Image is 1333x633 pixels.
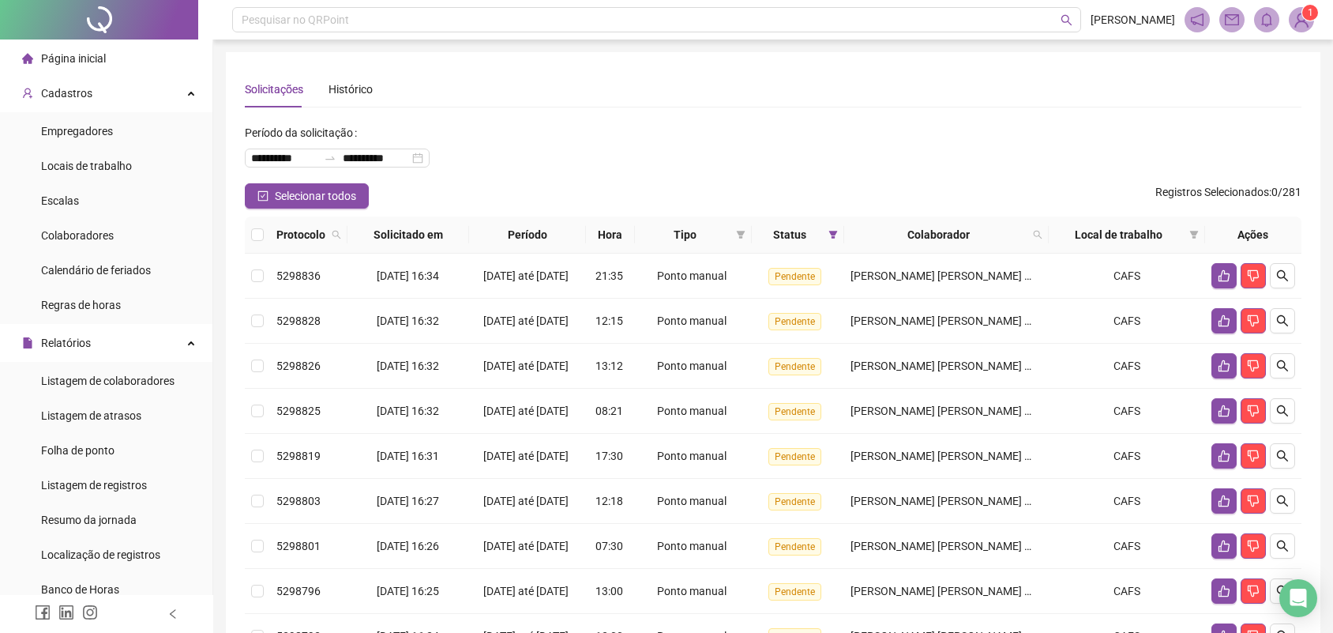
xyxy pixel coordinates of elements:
[1055,226,1183,243] span: Local de trabalho
[276,495,321,507] span: 5298803
[245,120,363,145] label: Período da solicitação
[276,226,325,243] span: Protocolo
[1247,315,1260,327] span: dislike
[1061,14,1072,26] span: search
[586,217,635,254] th: Hora
[595,540,623,552] span: 07:30
[483,495,569,507] span: [DATE] até [DATE]
[257,190,268,202] span: check-square
[276,540,321,552] span: 5298801
[22,88,33,99] span: user-add
[768,448,821,465] span: Pendente
[657,269,727,282] span: Ponto manual
[1247,585,1260,597] span: dislike
[733,223,749,247] span: filter
[35,605,51,620] span: facebook
[377,405,439,417] span: [DATE] 16:32
[41,444,115,457] span: Folha de ponto
[768,493,821,511] span: Pendente
[1049,254,1205,299] td: CAFS
[1218,495,1230,507] span: like
[1247,405,1260,417] span: dislike
[850,540,1210,552] span: [PERSON_NAME] [PERSON_NAME] [PERSON_NAME] de [PERSON_NAME]
[276,450,321,462] span: 5298819
[850,315,1210,327] span: [PERSON_NAME] [PERSON_NAME] [PERSON_NAME] de [PERSON_NAME]
[41,52,106,65] span: Página inicial
[850,450,1210,462] span: [PERSON_NAME] [PERSON_NAME] [PERSON_NAME] de [PERSON_NAME]
[1218,540,1230,552] span: like
[595,315,623,327] span: 12:15
[1279,579,1317,617] div: Open Intercom Messenger
[595,450,623,462] span: 17:30
[377,540,439,552] span: [DATE] 16:26
[1247,495,1260,507] span: dislike
[1033,230,1042,239] span: search
[329,223,344,247] span: search
[1276,360,1289,372] span: search
[1302,5,1318,21] sup: Atualize o seu contato no menu Meus Dados
[1155,186,1269,198] span: Registros Selecionados
[41,514,137,526] span: Resumo da jornada
[1276,540,1289,552] span: search
[768,358,821,375] span: Pendente
[41,229,114,242] span: Colaboradores
[483,450,569,462] span: [DATE] até [DATE]
[41,299,121,311] span: Regras de horas
[1155,183,1301,209] span: : 0 / 281
[641,226,730,243] span: Tipo
[324,152,336,164] span: swap-right
[41,479,147,492] span: Listagem de registros
[276,360,321,372] span: 5298826
[276,585,321,597] span: 5298796
[1218,585,1230,597] span: like
[1049,389,1205,434] td: CAFS
[850,269,1210,282] span: [PERSON_NAME] [PERSON_NAME] [PERSON_NAME] de [PERSON_NAME]
[1225,13,1239,27] span: mail
[768,268,821,285] span: Pendente
[1218,315,1230,327] span: like
[329,81,373,98] div: Histórico
[41,160,132,172] span: Locais de trabalho
[1308,7,1313,18] span: 1
[1030,223,1046,247] span: search
[483,405,569,417] span: [DATE] até [DATE]
[377,585,439,597] span: [DATE] 16:25
[850,405,1210,417] span: [PERSON_NAME] [PERSON_NAME] [PERSON_NAME] de [PERSON_NAME]
[58,605,74,620] span: linkedin
[1290,8,1313,32] img: 53429
[850,226,1027,243] span: Colaborador
[1049,524,1205,569] td: CAFS
[276,269,321,282] span: 5298836
[347,217,469,254] th: Solicitado em
[245,81,303,98] div: Solicitações
[41,264,151,277] span: Calendário de feriados
[483,269,569,282] span: [DATE] até [DATE]
[758,226,822,243] span: Status
[324,152,336,164] span: to
[483,315,569,327] span: [DATE] até [DATE]
[657,405,727,417] span: Ponto manual
[1218,269,1230,282] span: like
[850,360,1210,372] span: [PERSON_NAME] [PERSON_NAME] [PERSON_NAME] de [PERSON_NAME]
[1260,13,1274,27] span: bell
[657,360,727,372] span: Ponto manual
[850,585,1210,597] span: [PERSON_NAME] [PERSON_NAME] [PERSON_NAME] de [PERSON_NAME]
[332,230,341,239] span: search
[595,269,623,282] span: 21:35
[22,337,33,349] span: file
[736,230,745,239] span: filter
[1049,299,1205,344] td: CAFS
[1049,569,1205,614] td: CAFS
[1276,585,1289,597] span: search
[41,337,91,349] span: Relatórios
[82,605,98,620] span: instagram
[657,540,727,552] span: Ponto manual
[245,183,369,209] button: Selecionar todos
[1247,269,1260,282] span: dislike
[768,583,821,601] span: Pendente
[41,583,119,596] span: Banco de Horas
[1218,360,1230,372] span: like
[41,375,175,387] span: Listagem de colaboradores
[483,585,569,597] span: [DATE] até [DATE]
[469,217,586,254] th: Período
